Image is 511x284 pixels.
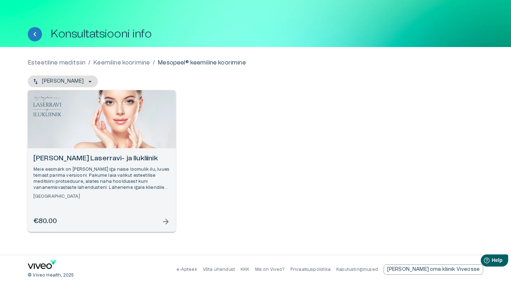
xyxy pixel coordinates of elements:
p: [PERSON_NAME] [42,78,84,85]
div: [PERSON_NAME] oma kliinik Viveosse [384,264,483,275]
p: Võta ühendust [203,267,235,273]
a: Navigate to home page [28,260,56,272]
a: Esteetiline meditsiin [28,58,85,67]
h6: €80.00 [33,217,57,226]
p: / [88,58,90,67]
p: Meie eesmärk on [PERSON_NAME] iga naise loomulik ilu, luues temast parima versiooni. Pakume laia ... [33,166,170,191]
a: Open selected supplier available booking dates [28,90,176,232]
p: © Viveo Health, 2025 [28,272,74,278]
p: Mesopeel® keemiline koorimine [158,58,246,67]
h6: [GEOGRAPHIC_DATA] [33,193,170,200]
button: Tagasi [28,27,42,41]
a: e-Apteek [177,267,197,272]
span: arrow_forward [162,217,170,226]
p: Mis on Viveo? [255,267,285,273]
h1: Konsultatsiooni info [51,28,152,40]
p: [PERSON_NAME] oma kliinik Viveosse [387,266,480,273]
p: / [153,58,155,67]
button: [PERSON_NAME] [28,76,98,87]
iframe: Help widget launcher [455,252,511,272]
a: KKK [241,267,249,272]
a: Keemiline koorimine [93,58,150,67]
h6: [PERSON_NAME] Laserravi- ja Ilukliinik [33,154,170,164]
img: Dr Mari Laasma Laserravi- ja Ilukliinik logo [33,95,62,117]
a: Kasutustingimused [336,267,378,272]
a: Send email to partnership request to viveo [384,264,483,275]
a: Privaatsuspoliitika [290,267,331,272]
